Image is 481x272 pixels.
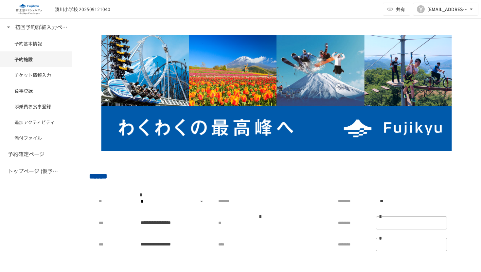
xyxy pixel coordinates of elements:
[8,4,50,14] img: eQeGXtYPV2fEKIA3pizDiVdzO5gJTl2ahLbsPaD2E4R
[383,3,410,16] button: 共有
[417,5,425,13] div: Y
[55,6,110,13] div: 湊川小学校 202509121040
[14,118,57,126] span: 追加アクティビティ
[14,56,57,63] span: 予約施設
[8,150,45,158] h6: 予約確定ページ
[14,87,57,94] span: 食事登録
[8,167,60,175] h6: トップページ (仮予約一覧)
[14,103,57,110] span: 添乗員お食事登録
[15,23,67,31] h6: 初回予約詳細入力ページ
[14,134,57,141] span: 添付ファイル
[396,6,405,13] span: 共有
[427,5,468,13] div: [EMAIL_ADDRESS][DOMAIN_NAME]
[413,3,478,16] button: Y[EMAIL_ADDRESS][DOMAIN_NAME]
[14,71,57,79] span: チケット情報入力
[14,40,57,47] span: 予約基本情報
[89,35,464,151] img: mg2cIuvRhv63UHtX5VfAfh1DTCPHmnxnvRSqzGwtk3G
